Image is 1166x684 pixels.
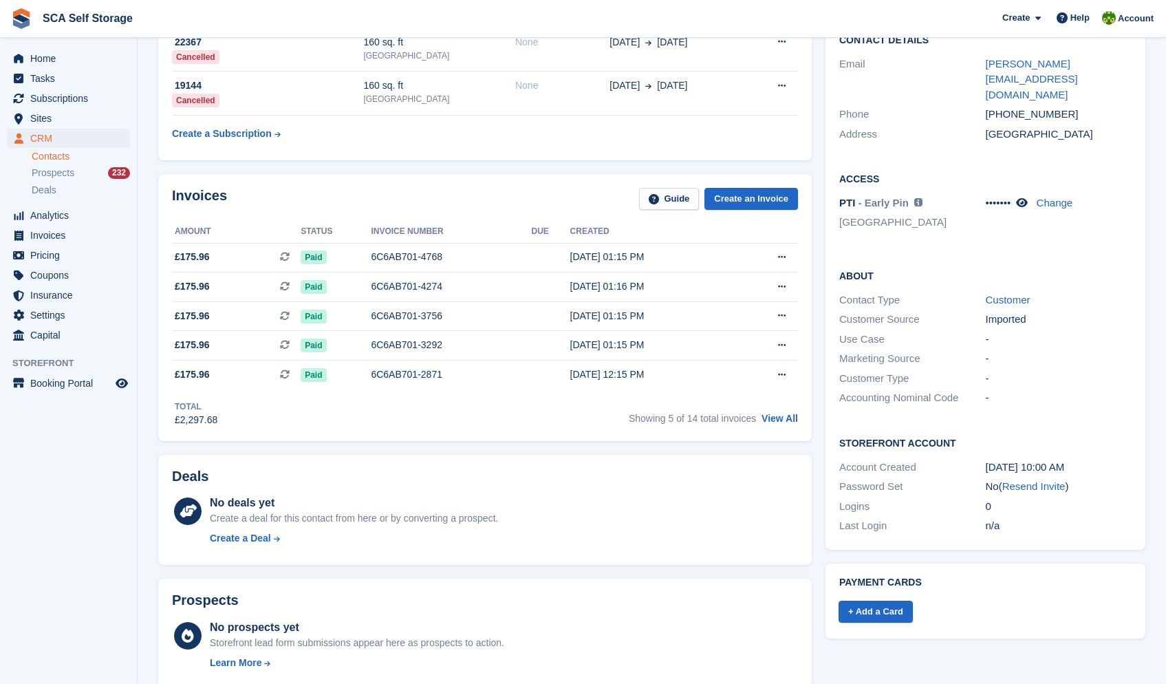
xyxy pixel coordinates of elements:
[1002,480,1066,492] a: Resend Invite
[570,279,735,294] div: [DATE] 01:16 PM
[657,35,687,50] span: [DATE]
[371,367,531,382] div: 6C6AB701-2871
[175,413,217,427] div: £2,297.68
[515,78,609,93] div: None
[12,356,137,370] span: Storefront
[7,374,130,393] a: menu
[108,167,130,179] div: 232
[839,499,986,515] div: Logins
[839,371,986,387] div: Customer Type
[301,310,326,323] span: Paid
[7,109,130,128] a: menu
[175,309,210,323] span: £175.96
[172,94,219,107] div: Cancelled
[7,286,130,305] a: menu
[986,127,1132,142] div: [GEOGRAPHIC_DATA]
[986,294,1030,306] a: Customer
[301,339,326,352] span: Paid
[371,309,531,323] div: 6C6AB701-3756
[7,206,130,225] a: menu
[7,69,130,88] a: menu
[839,351,986,367] div: Marketing Source
[301,368,326,382] span: Paid
[986,107,1132,122] div: [PHONE_NUMBER]
[363,93,515,105] div: [GEOGRAPHIC_DATA]
[839,436,1132,449] h2: Storefront Account
[210,656,261,670] div: Learn More
[30,226,113,245] span: Invoices
[30,325,113,345] span: Capital
[210,511,498,526] div: Create a deal for this contact from here or by converting a prospect.
[30,374,113,393] span: Booking Portal
[172,78,363,93] div: 19144
[30,266,113,285] span: Coupons
[986,351,1132,367] div: -
[839,479,986,495] div: Password Set
[986,197,1011,209] span: •••••••
[609,35,640,50] span: [DATE]
[839,35,1132,46] h2: Contact Details
[839,107,986,122] div: Phone
[629,413,756,424] span: Showing 5 of 14 total invoices
[570,338,735,352] div: [DATE] 01:15 PM
[175,400,217,413] div: Total
[839,127,986,142] div: Address
[172,50,219,64] div: Cancelled
[30,69,113,88] span: Tasks
[1102,11,1116,25] img: Sam Chapman
[11,8,32,29] img: stora-icon-8386f47178a22dfd0bd8f6a31ec36ba5ce8667c1dd55bd0f319d3a0aa187defe.svg
[210,531,498,546] a: Create a Deal
[363,50,515,62] div: [GEOGRAPHIC_DATA]
[7,49,130,68] a: menu
[114,375,130,392] a: Preview store
[172,469,208,484] h2: Deals
[30,89,113,108] span: Subscriptions
[839,518,986,534] div: Last Login
[839,197,855,209] span: PTI
[609,78,640,93] span: [DATE]
[172,188,227,211] h2: Invoices
[32,167,74,180] span: Prospects
[7,226,130,245] a: menu
[639,188,700,211] a: Guide
[175,338,210,352] span: £175.96
[175,279,210,294] span: £175.96
[999,480,1069,492] span: ( )
[839,312,986,328] div: Customer Source
[30,306,113,325] span: Settings
[986,518,1132,534] div: n/a
[371,279,531,294] div: 6C6AB701-4274
[32,166,130,180] a: Prospects 232
[986,460,1132,475] div: [DATE] 10:00 AM
[210,531,271,546] div: Create a Deal
[363,78,515,93] div: 160 sq. ft
[839,56,986,103] div: Email
[1118,12,1154,25] span: Account
[704,188,798,211] a: Create an Invoice
[986,390,1132,406] div: -
[986,479,1132,495] div: No
[7,325,130,345] a: menu
[30,109,113,128] span: Sites
[986,58,1078,100] a: [PERSON_NAME][EMAIL_ADDRESS][DOMAIN_NAME]
[301,250,326,264] span: Paid
[175,250,210,264] span: £175.96
[210,495,498,511] div: No deals yet
[30,286,113,305] span: Insurance
[839,332,986,348] div: Use Case
[839,390,986,406] div: Accounting Nominal Code
[839,292,986,308] div: Contact Type
[1070,11,1090,25] span: Help
[839,171,1132,185] h2: Access
[762,413,798,424] a: View All
[859,197,909,209] span: - Early Pin
[986,332,1132,348] div: -
[570,367,735,382] div: [DATE] 12:15 PM
[172,127,272,141] div: Create a Subscription
[371,250,531,264] div: 6C6AB701-4768
[7,89,130,108] a: menu
[32,184,56,197] span: Deals
[37,7,138,30] a: SCA Self Storage
[839,268,1132,282] h2: About
[30,246,113,265] span: Pricing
